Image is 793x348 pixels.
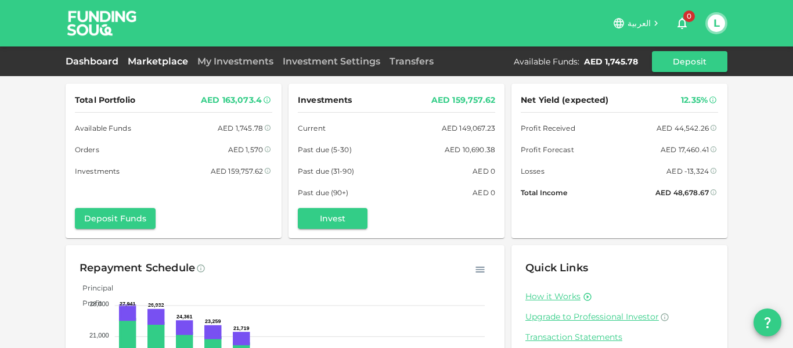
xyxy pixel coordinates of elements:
[298,165,354,177] span: Past due (31-90)
[521,165,545,177] span: Losses
[89,332,109,339] tspan: 21,000
[671,12,694,35] button: 0
[74,284,113,292] span: Principal
[80,259,195,278] div: Repayment Schedule
[298,143,352,156] span: Past due (5-30)
[473,165,495,177] div: AED 0
[298,186,349,199] span: Past due (90+)
[445,143,495,156] div: AED 10,690.38
[525,291,581,302] a: How it Works
[525,311,713,322] a: Upgrade to Professional Investor
[514,56,579,67] div: Available Funds :
[278,56,385,67] a: Investment Settings
[75,143,99,156] span: Orders
[75,165,120,177] span: Investments
[683,10,695,22] span: 0
[708,15,725,32] button: L
[442,122,495,134] div: AED 149,067.23
[584,56,638,67] div: AED 1,745.78
[525,311,659,322] span: Upgrade to Professional Investor
[521,93,609,107] span: Net Yield (expected)
[75,208,156,229] button: Deposit Funds
[754,308,781,336] button: question
[521,186,567,199] span: Total Income
[521,122,575,134] span: Profit Received
[218,122,263,134] div: AED 1,745.78
[193,56,278,67] a: My Investments
[74,299,102,307] span: Profit
[431,93,495,107] div: AED 159,757.62
[75,93,135,107] span: Total Portfolio
[298,122,326,134] span: Current
[525,261,588,274] span: Quick Links
[201,93,262,107] div: AED 163,073.4
[66,56,123,67] a: Dashboard
[385,56,438,67] a: Transfers
[298,208,367,229] button: Invest
[657,122,709,134] div: AED 44,542.26
[655,186,709,199] div: AED 48,678.67
[228,143,263,156] div: AED 1,570
[661,143,709,156] div: AED 17,460.41
[123,56,193,67] a: Marketplace
[473,186,495,199] div: AED 0
[628,18,651,28] span: العربية
[298,93,352,107] span: Investments
[681,93,708,107] div: 12.35%
[525,332,713,343] a: Transaction Statements
[75,122,131,134] span: Available Funds
[89,300,109,307] tspan: 28,000
[652,51,727,72] button: Deposit
[211,165,263,177] div: AED 159,757.62
[666,165,709,177] div: AED -13,324
[521,143,574,156] span: Profit Forecast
